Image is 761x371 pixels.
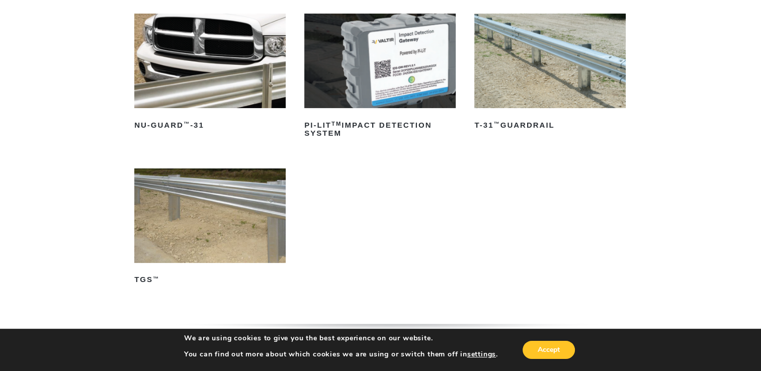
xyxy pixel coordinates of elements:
h2: PI-LIT Impact Detection System [304,117,456,141]
button: settings [467,350,496,359]
a: TGS™ [134,168,286,288]
sup: ™ [153,275,159,282]
h2: NU-GUARD -31 [134,117,286,133]
p: We are using cookies to give you the best experience on our website. [184,334,498,343]
h2: T-31 Guardrail [474,117,626,133]
a: T-31™Guardrail [474,14,626,133]
a: PI-LITTMImpact Detection System [304,14,456,141]
h2: TGS [134,272,286,288]
button: Accept [523,341,575,359]
sup: ™ [184,121,190,127]
sup: ™ [493,121,500,127]
sup: TM [331,121,342,127]
p: You can find out more about which cookies we are using or switch them off in . [184,350,498,359]
a: NU-GUARD™-31 [134,14,286,133]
